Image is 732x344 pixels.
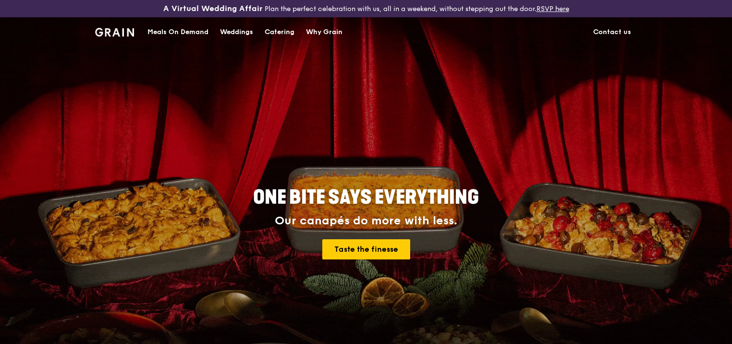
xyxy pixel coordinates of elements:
[163,4,263,13] h3: A Virtual Wedding Affair
[95,17,134,46] a: GrainGrain
[214,18,259,47] a: Weddings
[147,18,208,47] div: Meals On Demand
[253,186,479,209] span: ONE BITE SAYS EVERYTHING
[300,18,348,47] a: Why Grain
[122,4,610,13] div: Plan the perfect celebration with us, all in a weekend, without stepping out the door.
[587,18,637,47] a: Contact us
[537,5,569,13] a: RSVP here
[259,18,300,47] a: Catering
[322,239,410,259] a: Taste the finesse
[220,18,253,47] div: Weddings
[265,18,294,47] div: Catering
[95,28,134,37] img: Grain
[306,18,342,47] div: Why Grain
[193,214,539,228] div: Our canapés do more with less.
